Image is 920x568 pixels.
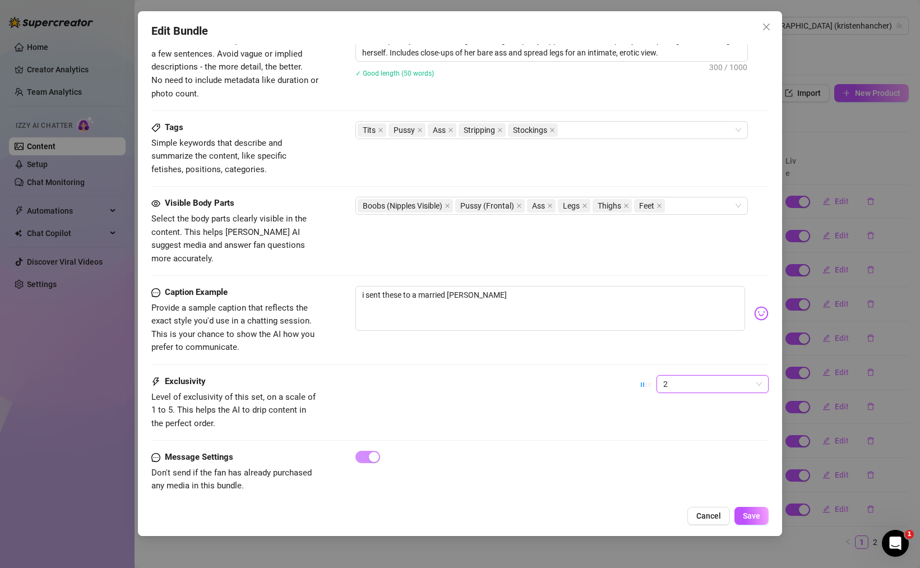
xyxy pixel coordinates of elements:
[151,138,286,174] span: Simple keywords that describe and summarize the content, like specific fetishes, positions, categ...
[459,123,506,137] span: Stripping
[151,123,160,132] span: tag
[455,199,525,213] span: Pussy (Frontal)
[527,199,556,213] span: Ass
[762,22,771,31] span: close
[547,203,553,209] span: close
[389,123,426,137] span: Pussy
[634,199,665,213] span: Feet
[639,200,654,212] span: Feet
[165,287,228,297] strong: Caption Example
[428,123,456,137] span: Ass
[151,468,312,491] span: Don't send if the fan has already purchased any media in this bundle.
[460,200,514,212] span: Pussy (Frontal)
[734,507,769,525] button: Save
[358,199,453,213] span: Boobs (Nipples Visible)
[905,530,914,539] span: 1
[593,199,632,213] span: Thighs
[464,124,495,136] span: Stripping
[657,203,662,209] span: close
[378,127,383,133] span: close
[417,127,423,133] span: close
[433,124,446,136] span: Ass
[549,127,555,133] span: close
[151,451,160,464] span: message
[508,123,558,137] span: Stockings
[882,530,909,557] iframe: Intercom live chat
[757,22,775,31] span: Close
[696,511,721,520] span: Cancel
[623,203,629,209] span: close
[363,200,442,212] span: Boobs (Nipples Visible)
[687,507,730,525] button: Cancel
[513,124,547,136] span: Stockings
[165,452,233,462] strong: Message Settings
[151,35,318,98] span: Write a detailed description of the content in a few sentences. Avoid vague or implied descriptio...
[743,511,760,520] span: Save
[497,127,503,133] span: close
[448,127,454,133] span: close
[151,199,160,208] span: eye
[582,203,588,209] span: close
[598,200,621,212] span: Thighs
[355,70,434,77] span: ✓ Good length (50 words)
[151,392,316,428] span: Level of exclusivity of this set, on a scale of 1 to 5. This helps the AI to drip content in the ...
[757,18,775,36] button: Close
[663,376,762,392] span: 2
[363,124,376,136] span: Tits
[165,198,234,208] strong: Visible Body Parts
[394,124,415,136] span: Pussy
[445,203,450,209] span: close
[151,22,208,40] span: Edit Bundle
[558,199,590,213] span: Legs
[358,123,386,137] span: Tits
[516,203,522,209] span: close
[165,376,206,386] strong: Exclusivity
[355,286,745,331] textarea: i sent these to a married [PERSON_NAME]
[532,200,545,212] span: Ass
[754,306,769,321] img: svg%3e
[563,200,580,212] span: Legs
[151,303,315,353] span: Provide a sample caption that reflects the exact style you'd use in a chatting session. This is y...
[151,375,160,389] span: thunderbolt
[151,214,307,264] span: Select the body parts clearly visible in the content. This helps [PERSON_NAME] AI suggest media a...
[165,122,183,132] strong: Tags
[151,286,160,299] span: message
